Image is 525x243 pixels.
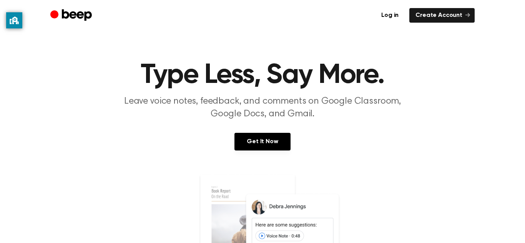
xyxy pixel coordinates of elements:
[409,8,475,23] a: Create Account
[50,8,94,23] a: Beep
[6,12,22,28] button: privacy banner
[375,8,405,23] a: Log in
[115,95,410,121] p: Leave voice notes, feedback, and comments on Google Classroom, Google Docs, and Gmail.
[66,61,459,89] h1: Type Less, Say More.
[234,133,290,150] a: Get It Now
